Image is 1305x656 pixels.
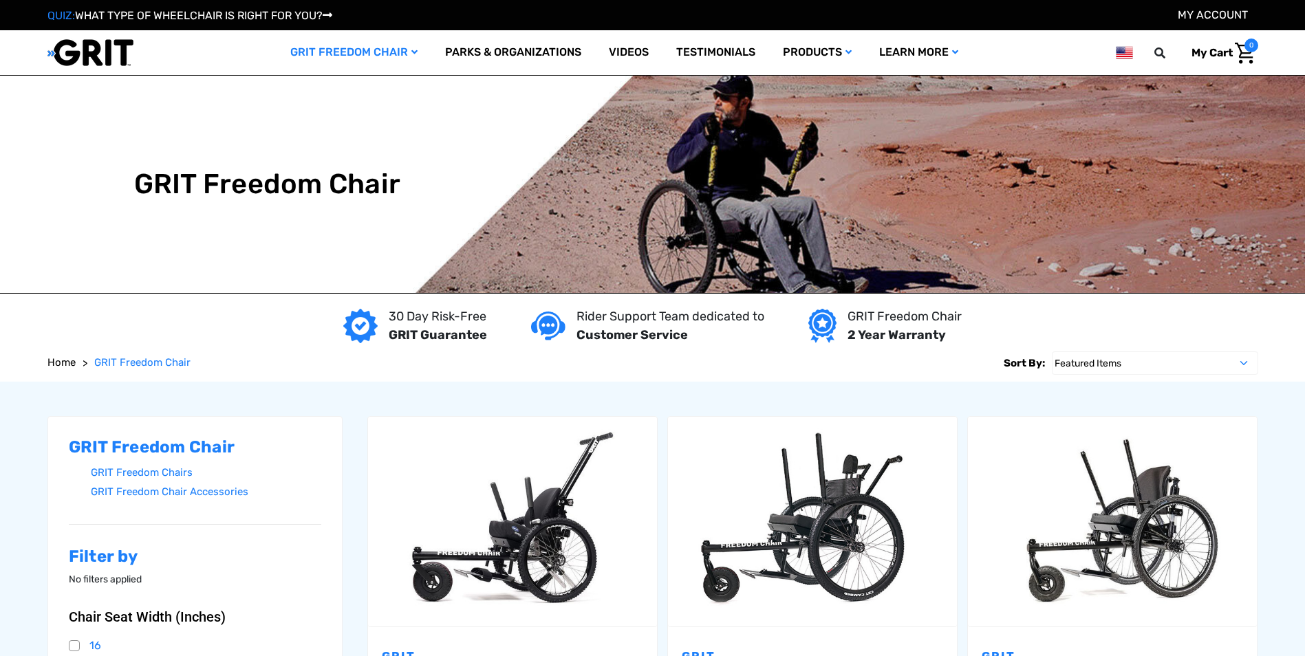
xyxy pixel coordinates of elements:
span: 0 [1244,39,1258,52]
a: Testimonials [662,30,769,75]
span: QUIZ: [47,9,75,22]
a: Cart with 0 items [1181,39,1258,67]
a: 16 [69,635,322,656]
p: GRIT Freedom Chair [848,307,962,326]
a: QUIZ:WHAT TYPE OF WHEELCHAIR IS RIGHT FOR YOU? [47,9,332,22]
a: Parks & Organizations [431,30,595,75]
h2: GRIT Freedom Chair [69,437,322,457]
a: Videos [595,30,662,75]
a: GRIT Freedom Chairs [91,463,322,483]
a: Home [47,355,76,371]
a: GRIT Freedom Chair: Spartan,$3,995.00 [668,417,957,626]
span: Home [47,356,76,369]
h1: GRIT Freedom Chair [134,168,401,201]
p: 30 Day Risk-Free [389,307,487,326]
h2: Filter by [69,547,322,567]
img: GRIT Guarantee [343,309,378,343]
img: GRIT All-Terrain Wheelchair and Mobility Equipment [47,39,133,67]
a: Account [1178,8,1248,21]
input: Search [1161,39,1181,67]
img: GRIT Junior: GRIT Freedom Chair all terrain wheelchair engineered specifically for kids [368,425,657,617]
img: Cart [1235,43,1255,64]
img: us.png [1116,44,1132,61]
a: GRIT Freedom Chair [94,355,191,371]
p: Rider Support Team dedicated to [576,307,764,326]
a: Products [769,30,865,75]
a: Learn More [865,30,972,75]
a: GRIT Freedom Chair [277,30,431,75]
strong: Customer Service [576,327,688,342]
span: Chair Seat Width (Inches) [69,609,226,625]
button: Chair Seat Width (Inches) [69,609,322,625]
label: Sort By: [1004,351,1045,375]
img: GRIT Freedom Chair: Spartan [668,425,957,617]
a: GRIT Freedom Chair: Pro,$5,495.00 [968,417,1257,626]
img: GRIT Freedom Chair Pro: the Pro model shown including contoured Invacare Matrx seatback, Spinergy... [968,425,1257,617]
strong: 2 Year Warranty [848,327,946,342]
a: GRIT Junior,$4,995.00 [368,417,657,626]
a: GRIT Freedom Chair Accessories [91,482,322,502]
strong: GRIT Guarantee [389,327,487,342]
span: GRIT Freedom Chair [94,356,191,369]
p: No filters applied [69,572,322,587]
span: My Cart [1191,46,1233,59]
img: Customer service [531,311,565,340]
img: Year warranty [808,309,837,343]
